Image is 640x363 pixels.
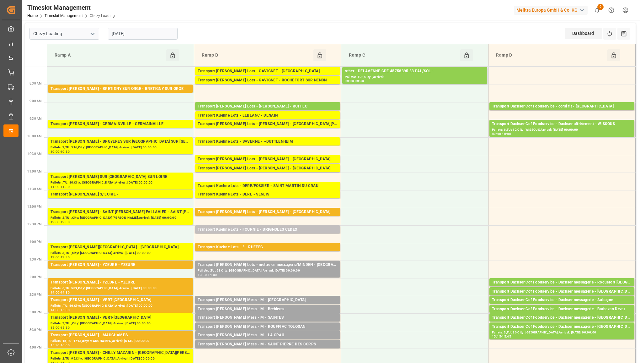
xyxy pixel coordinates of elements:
[51,286,190,291] div: Pallets: 6,TU: 589,City: [GEOGRAPHIC_DATA],Arrival: [DATE] 00:00:00
[198,209,338,215] div: Transport [PERSON_NAME] Lots - [PERSON_NAME] - [GEOGRAPHIC_DATA]
[198,303,338,309] div: Pallets: 1,TU: 124,City: [GEOGRAPHIC_DATA],Arrival: [DATE] 00:00:00
[51,221,60,223] div: 12:00
[198,341,338,348] div: Transport [PERSON_NAME] Mess - M - SAINT PIERRE DES CORPS
[60,221,61,223] div: -
[51,315,190,321] div: Transport [PERSON_NAME] - VERT-[GEOGRAPHIC_DATA]
[52,49,166,61] div: Ramp A
[198,324,338,330] div: Transport [PERSON_NAME] Mess - M - ROUFFIAC TOLOSAN
[29,28,99,40] input: Type to search/select
[207,273,208,276] div: -
[198,321,338,326] div: Pallets: ,TU: 15,City: [GEOGRAPHIC_DATA],Arrival: [DATE] 00:00:00
[345,74,485,80] div: Pallets: ,TU: ,City: ,Arrival:
[51,180,190,185] div: Pallets: ,TU: 80,City: [GEOGRAPHIC_DATA],Arrival: [DATE] 00:00:00
[346,49,460,61] div: Ramp C
[27,187,42,191] span: 11:30 AM
[198,338,338,344] div: Pallets: ,TU: 1,City: [GEOGRAPHIC_DATA],Arrival: [DATE] 00:00:00
[198,74,338,80] div: Pallets: 2,TU: 324,City: [GEOGRAPHIC_DATA],Arrival: [DATE] 00:00:00
[60,150,61,153] div: -
[492,103,632,110] div: Transport Dachser Cof Foodservice - corsi fit - [GEOGRAPHIC_DATA]
[27,152,42,156] span: 10:30 AM
[61,150,70,153] div: 10:30
[51,309,60,311] div: 14:30
[51,86,190,92] div: Transport [PERSON_NAME] - BRETIGNY SUR ORGE - BRETIGNY SUR ORGE
[51,279,190,286] div: Transport [PERSON_NAME] - YZEURE - YZEURE
[60,344,61,347] div: -
[51,215,190,221] div: Pallets: 2,TU: ,City: [GEOGRAPHIC_DATA][PERSON_NAME],Arrival: [DATE] 00:00:00
[51,344,60,347] div: 15:30
[29,311,42,314] span: 3:00 PM
[27,170,42,173] span: 11:00 AM
[198,113,338,119] div: Transport Kuehne Lots - LEBLANC - DENAIN
[27,205,42,208] span: 12:00 PM
[60,326,61,329] div: -
[29,258,42,261] span: 1:30 PM
[198,183,338,189] div: Transport Kuehne Lots - DERE/FOSSIER - SAINT MARTIN DU CRAU
[492,321,632,326] div: Pallets: 1,TU: 40,City: [GEOGRAPHIC_DATA],Arrival: [DATE] 00:00:00
[29,293,42,296] span: 2:30 PM
[198,191,338,198] div: Transport Kuehne Lots - DERE - SENLIS
[492,286,632,291] div: Pallets: 1,TU: 47,City: [GEOGRAPHIC_DATA],Arrival: [DATE] 00:00:00
[198,244,338,250] div: Transport Kuehne Lots - ? - RUFFEC
[60,256,61,259] div: -
[502,335,511,338] div: 15:45
[198,77,338,84] div: Transport [PERSON_NAME] Lots - GAVIGNET - ROCHEFORT SUR NENON
[198,233,338,238] div: Pallets: ,TU: 56,City: BRIGNOLES CEDEX,Arrival: [DATE] 00:00:00
[51,356,190,361] div: Pallets: 2,TU: 95,City: [GEOGRAPHIC_DATA],Arrival: [DATE] 00:00:00
[198,68,338,74] div: Transport [PERSON_NAME] Lots - GAVIGNET - [GEOGRAPHIC_DATA]
[514,4,590,16] button: Melitta Europa GmbH & Co. KG
[198,139,338,145] div: Transport Kuehne Lots - SAVERNE - ~DUTTLENHEIM
[198,330,338,335] div: Pallets: ,TU: 14,City: ROUFFIAC TOLOSAN,Arrival: [DATE] 00:00:00
[88,29,97,39] button: open menu
[29,99,42,103] span: 9:00 AM
[198,127,338,133] div: Pallets: ,TU: 35,City: [GEOGRAPHIC_DATA][PERSON_NAME],Arrival: [DATE] 00:00:00
[198,332,338,338] div: Transport [PERSON_NAME] Mess - M - LA CRAU
[51,338,190,344] div: Pallets: 15,TU: 1743,City: MAUCHAMPS,Arrival: [DATE] 00:00:00
[198,198,338,203] div: Pallets: ,TU: 997,City: [GEOGRAPHIC_DATA],Arrival: [DATE] 00:00:00
[492,295,632,300] div: Pallets: 1,TU: 62,City: [GEOGRAPHIC_DATA],Arrival: [DATE] 00:00:00
[492,303,632,309] div: Pallets: 1,TU: 23,City: [GEOGRAPHIC_DATA],Arrival: [DATE] 00:00:00
[492,279,632,286] div: Transport Dachser Cof Foodservice - Dachser messagerie - Roquefort [GEOGRAPHIC_DATA]
[51,92,190,97] div: Pallets: 1,TU: ,City: [GEOGRAPHIC_DATA],Arrival: [DATE] 00:00:00
[492,127,632,133] div: Pallets: 6,TU: 12,City: WISSOUS,Arrival: [DATE] 00:00:00
[51,350,190,356] div: Transport [PERSON_NAME] - CHILLY MAZARIN - [GEOGRAPHIC_DATA][PERSON_NAME]
[51,145,190,150] div: Pallets: 2,TU: 516,City: [GEOGRAPHIC_DATA],Arrival: [DATE] 00:00:00
[565,28,602,39] div: Dashboard
[29,275,42,279] span: 2:00 PM
[492,306,632,312] div: Transport Dachser Cof Foodservice - Dachser messagerie - Barbazan Devat
[198,227,338,233] div: Transport Kuehne Lots - FOURNIE - BRIGNOLES CEDEX
[51,291,60,294] div: 14:00
[51,332,190,338] div: Transport [PERSON_NAME] - MAUCHAMPS
[492,110,632,115] div: Pallets: 11,TU: 21,City: [GEOGRAPHIC_DATA],Arrival: [DATE] 00:00:00
[51,256,60,259] div: 13:00
[198,262,338,268] div: Transport [PERSON_NAME] Lots - mettre en messagerie/MINDEN - [GEOGRAPHIC_DATA]
[198,156,338,162] div: Transport [PERSON_NAME] Lots - [PERSON_NAME] - [GEOGRAPHIC_DATA]
[61,221,70,223] div: 12:30
[198,215,338,221] div: Pallets: ,TU: 475,City: [GEOGRAPHIC_DATA],Arrival: [DATE] 00:00:00
[51,121,190,127] div: Transport [PERSON_NAME] - GERMAINVILLE - GERMAINVILLE
[198,348,338,353] div: Pallets: ,TU: ,City: SAINT PIERRE DES CORPS,Arrival: [DATE] 00:00:00
[597,4,604,10] span: 6
[29,328,42,332] span: 3:30 PM
[198,268,338,273] div: Pallets: ,TU: 58,City: [GEOGRAPHIC_DATA],Arrival: [DATE] 00:00:00
[208,273,217,276] div: 14:00
[60,185,61,188] div: -
[51,321,190,326] div: Pallets: 3,TU: ,City: [GEOGRAPHIC_DATA],Arrival: [DATE] 00:00:00
[51,209,190,215] div: Transport [PERSON_NAME] - SAINT [PERSON_NAME] FALLAVIER - SAINT [PERSON_NAME] FALLAVIER
[51,262,190,268] div: Transport [PERSON_NAME] - YZEURE - YZEURE
[61,326,70,329] div: 15:30
[61,256,70,259] div: 13:30
[51,250,190,256] div: Pallets: 3,TU: ,City: [GEOGRAPHIC_DATA],Arrival: [DATE] 00:00:00
[198,103,338,110] div: Transport [PERSON_NAME] Lots - [PERSON_NAME] - RUFFEC
[51,244,190,250] div: Transport [PERSON_NAME][GEOGRAPHIC_DATA] - [GEOGRAPHIC_DATA]
[51,326,60,329] div: 15:00
[199,49,313,61] div: Ramp B
[108,28,178,40] input: DD-MM-YYYY
[29,82,42,85] span: 8:30 AM
[198,306,338,312] div: Transport [PERSON_NAME] Mess - M - Brebières
[198,273,207,276] div: 13:30
[501,335,502,338] div: -
[198,162,338,168] div: Pallets: 9,TU: 220,City: [GEOGRAPHIC_DATA],Arrival: [DATE] 00:00:00
[198,189,338,195] div: Pallets: 1,TU: 784,City: [GEOGRAPHIC_DATA][PERSON_NAME],Arrival: [DATE] 00:00:00
[501,133,502,135] div: -
[60,309,61,311] div: -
